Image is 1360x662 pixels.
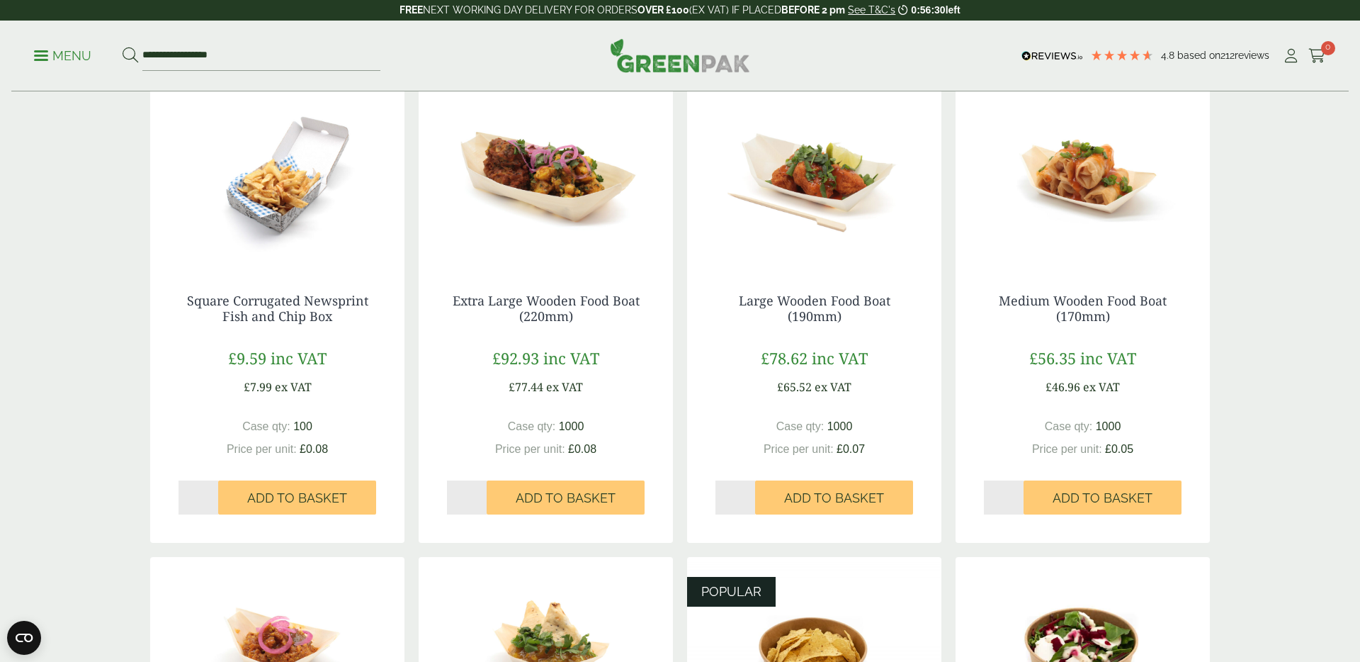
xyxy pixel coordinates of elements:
[300,443,328,455] span: £0.08
[293,420,312,432] span: 100
[739,292,890,325] a: Large Wooden Food Boat (190mm)
[559,420,584,432] span: 1000
[1308,49,1326,63] i: Cart
[271,347,327,369] span: inc VAT
[399,4,423,16] strong: FREE
[1096,420,1121,432] span: 1000
[687,88,941,265] img: Large Wooden Boat 190mm with food contents 2920004AD
[228,347,266,369] span: £9.59
[487,481,645,515] button: Add to Basket
[781,4,845,16] strong: BEFORE 2 pm
[956,88,1210,265] img: Medium Wooden Boat 170mm with food contents V2 2920004AC 1
[1282,49,1300,63] i: My Account
[1045,379,1080,395] span: £46.96
[244,379,272,395] span: £7.99
[812,347,868,369] span: inc VAT
[1105,443,1133,455] span: £0.05
[776,420,824,432] span: Case qty:
[755,481,913,515] button: Add to Basket
[34,47,91,64] p: Menu
[1308,45,1326,67] a: 0
[543,347,599,369] span: inc VAT
[848,4,895,16] a: See T&C's
[701,584,761,599] span: POPULAR
[1080,347,1136,369] span: inc VAT
[1161,50,1177,61] span: 4.8
[1021,51,1083,61] img: REVIEWS.io
[150,88,404,265] img: 2520069 Square News Fish n Chip Corrugated Box - Open with Chips
[827,420,853,432] span: 1000
[1177,50,1220,61] span: Based on
[227,443,297,455] span: Price per unit:
[419,88,673,265] img: Extra Large Wooden Boat 220mm with food contents V2 2920004AE
[764,443,834,455] span: Price per unit:
[610,38,750,72] img: GreenPak Supplies
[546,379,583,395] span: ex VAT
[637,4,689,16] strong: OVER £100
[492,347,539,369] span: £92.93
[508,420,556,432] span: Case qty:
[1321,41,1335,55] span: 0
[1024,481,1181,515] button: Add to Basket
[999,292,1167,325] a: Medium Wooden Food Boat (170mm)
[7,621,41,655] button: Open CMP widget
[1083,379,1120,395] span: ex VAT
[1235,50,1269,61] span: reviews
[946,4,960,16] span: left
[815,379,851,395] span: ex VAT
[247,490,347,506] span: Add to Basket
[1053,490,1152,506] span: Add to Basket
[1032,443,1102,455] span: Price per unit:
[218,481,376,515] button: Add to Basket
[784,490,884,506] span: Add to Basket
[1090,49,1154,62] div: 4.79 Stars
[1029,347,1076,369] span: £56.35
[516,490,616,506] span: Add to Basket
[777,379,812,395] span: £65.52
[34,47,91,62] a: Menu
[1045,420,1093,432] span: Case qty:
[837,443,865,455] span: £0.07
[911,4,945,16] span: 0:56:30
[509,379,543,395] span: £77.44
[495,443,565,455] span: Price per unit:
[1220,50,1235,61] span: 212
[187,292,368,325] a: Square Corrugated Newsprint Fish and Chip Box
[275,379,312,395] span: ex VAT
[453,292,640,325] a: Extra Large Wooden Food Boat (220mm)
[568,443,596,455] span: £0.08
[242,420,290,432] span: Case qty:
[761,347,807,369] span: £78.62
